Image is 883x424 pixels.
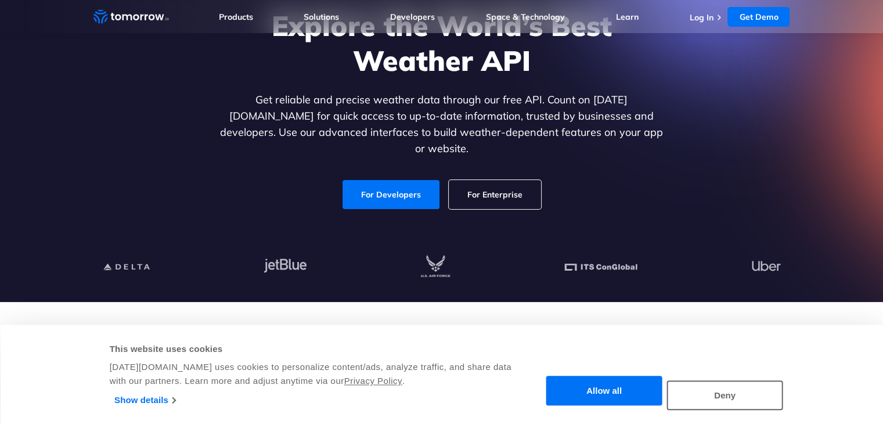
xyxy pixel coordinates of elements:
[616,12,639,22] a: Learn
[110,342,513,356] div: This website uses cookies
[93,8,169,26] a: Home link
[114,391,175,409] a: Show details
[110,360,513,388] div: [DATE][DOMAIN_NAME] uses cookies to personalize content/ads, analyze traffic, and share data with...
[667,380,783,410] button: Deny
[304,12,339,22] a: Solutions
[344,376,402,386] a: Privacy Policy
[546,376,662,406] button: Allow all
[727,7,790,27] a: Get Demo
[689,12,713,23] a: Log In
[343,180,439,209] a: For Developers
[218,92,666,157] p: Get reliable and precise weather data through our free API. Count on [DATE][DOMAIN_NAME] for quic...
[390,12,435,22] a: Developers
[219,12,253,22] a: Products
[486,12,565,22] a: Space & Technology
[449,180,541,209] a: For Enterprise
[218,8,666,78] h1: Explore the World’s Best Weather API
